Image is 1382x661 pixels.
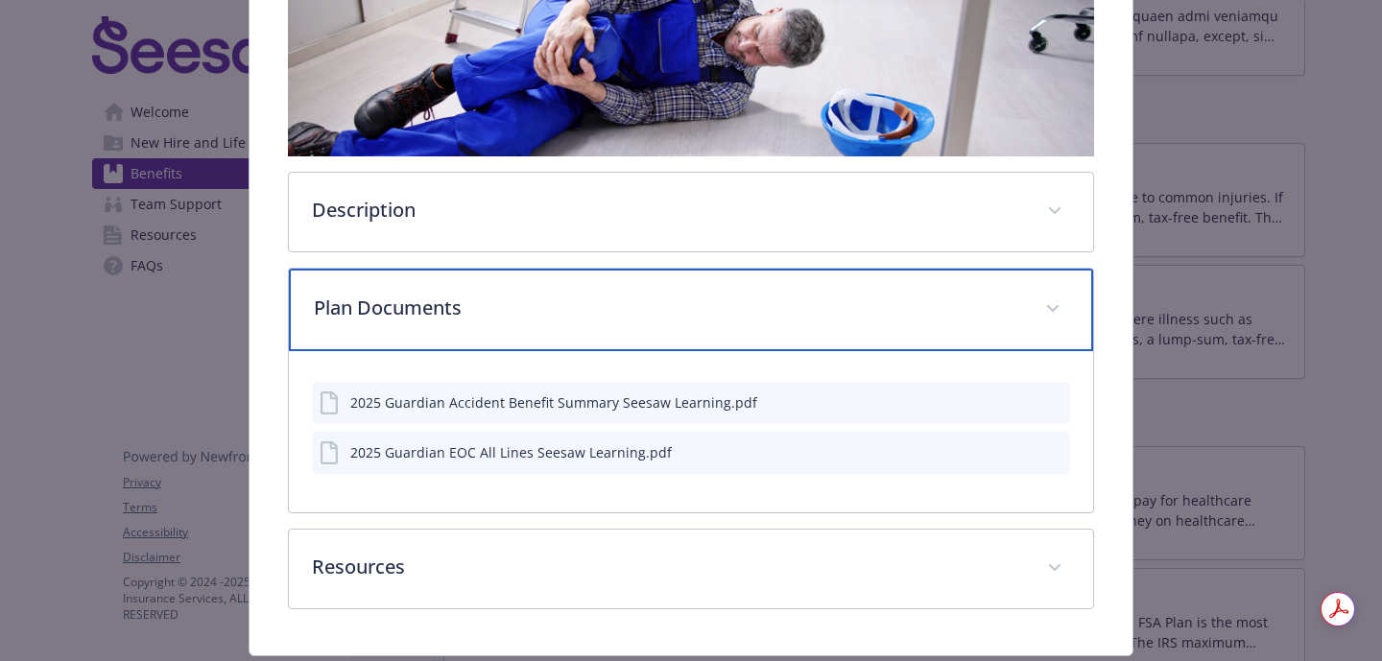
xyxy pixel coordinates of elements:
p: Description [312,196,1024,224]
div: Plan Documents [289,269,1093,351]
button: preview file [1045,442,1062,462]
div: Plan Documents [289,351,1093,512]
p: Resources [312,553,1024,581]
div: 2025 Guardian Accident Benefit Summary Seesaw Learning.pdf [350,392,757,413]
p: Plan Documents [314,294,1022,322]
div: Description [289,173,1093,251]
button: download file [1014,392,1030,413]
button: preview file [1045,392,1062,413]
div: Resources [289,530,1093,608]
button: download file [1014,442,1030,462]
div: 2025 Guardian EOC All Lines Seesaw Learning.pdf [350,442,672,462]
